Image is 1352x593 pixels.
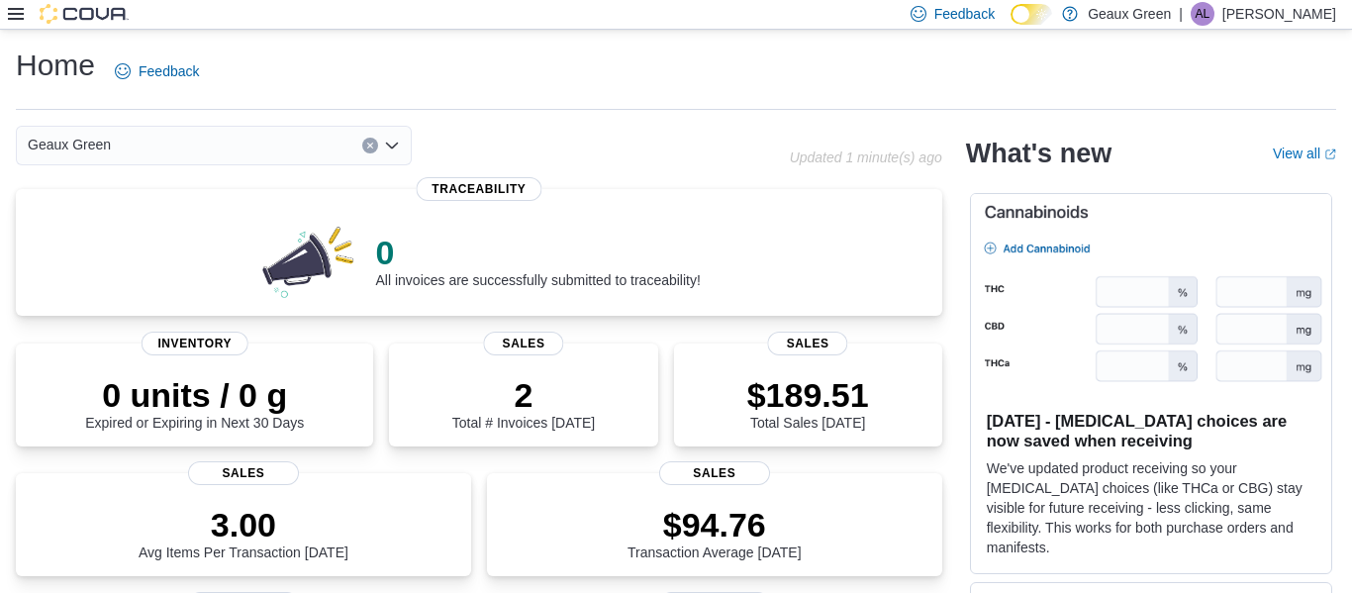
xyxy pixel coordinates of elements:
span: Sales [659,461,770,485]
span: Inventory [142,332,248,355]
p: We've updated product receiving so your [MEDICAL_DATA] choices (like THCa or CBG) stay visible fo... [987,458,1315,557]
div: Total # Invoices [DATE] [452,375,595,431]
div: Expired or Expiring in Next 30 Days [85,375,304,431]
img: Cova [40,4,129,24]
p: Updated 1 minute(s) ago [790,149,942,165]
h3: [DATE] - [MEDICAL_DATA] choices are now saved when receiving [987,411,1315,450]
h2: What's new [966,138,1111,169]
p: Geaux Green [1088,2,1171,26]
span: Dark Mode [1011,25,1012,26]
div: All invoices are successfully submitted to traceability! [376,233,701,288]
p: 0 units / 0 g [85,375,304,415]
a: View allExternal link [1273,146,1336,161]
span: Sales [767,332,847,355]
p: $189.51 [747,375,869,415]
p: [PERSON_NAME] [1222,2,1336,26]
div: Arnold Landry [1191,2,1214,26]
svg: External link [1324,148,1336,160]
div: Total Sales [DATE] [747,375,869,431]
input: Dark Mode [1011,4,1052,25]
span: Feedback [934,4,995,24]
span: AL [1196,2,1210,26]
p: 2 [452,375,595,415]
p: 0 [376,233,701,272]
span: Traceability [416,177,541,201]
p: $94.76 [628,505,802,544]
span: Feedback [139,61,199,81]
p: | [1179,2,1183,26]
img: 0 [257,221,360,300]
p: 3.00 [139,505,348,544]
div: Transaction Average [DATE] [628,505,802,560]
button: Open list of options [384,138,400,153]
h1: Home [16,46,95,85]
span: Geaux Green [28,133,111,156]
div: Avg Items Per Transaction [DATE] [139,505,348,560]
button: Clear input [362,138,378,153]
span: Sales [188,461,299,485]
a: Feedback [107,51,207,91]
span: Sales [483,332,563,355]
